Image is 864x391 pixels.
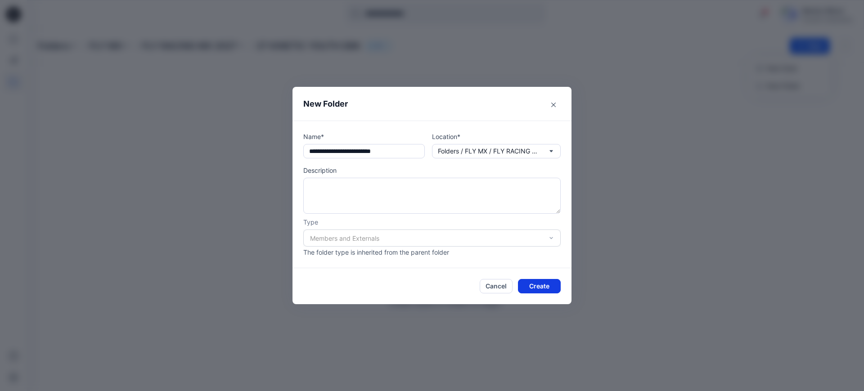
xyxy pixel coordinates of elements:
p: Location* [432,132,561,141]
button: Folders / FLY MX / FLY RACING MX 2027 / 27 KINETIC YOUTH DBK [432,144,561,158]
button: Close [546,98,561,112]
p: The folder type is inherited from the parent folder [303,247,561,257]
p: Type [303,217,561,227]
header: New Folder [292,87,571,121]
button: Cancel [480,279,513,293]
p: Folders / FLY MX / FLY RACING MX 2027 / 27 KINETIC YOUTH DBK [438,146,541,156]
p: Description [303,166,561,175]
p: Name* [303,132,425,141]
button: Create [518,279,561,293]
